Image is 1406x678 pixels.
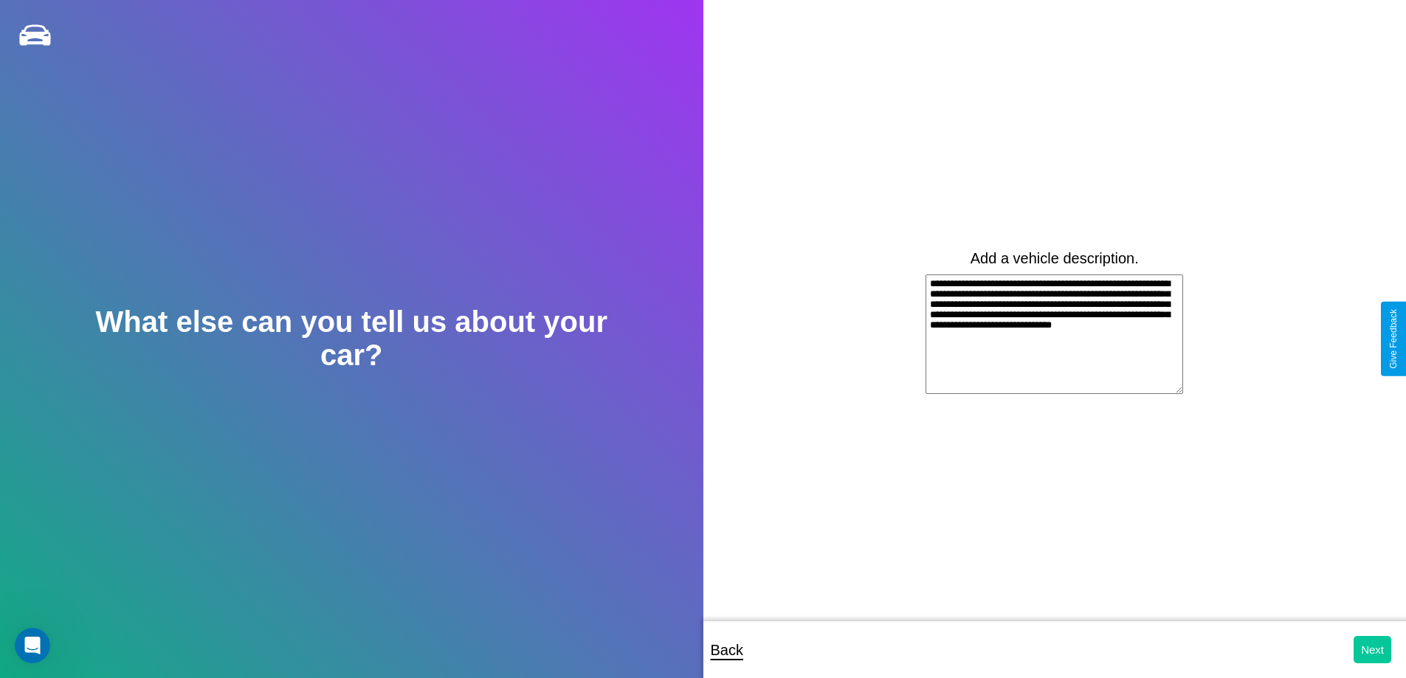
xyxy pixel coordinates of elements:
[711,637,743,663] p: Back
[70,305,633,372] h2: What else can you tell us about your car?
[1354,636,1391,663] button: Next
[15,628,50,663] iframe: Intercom live chat
[1388,309,1399,369] div: Give Feedback
[971,250,1139,267] label: Add a vehicle description.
